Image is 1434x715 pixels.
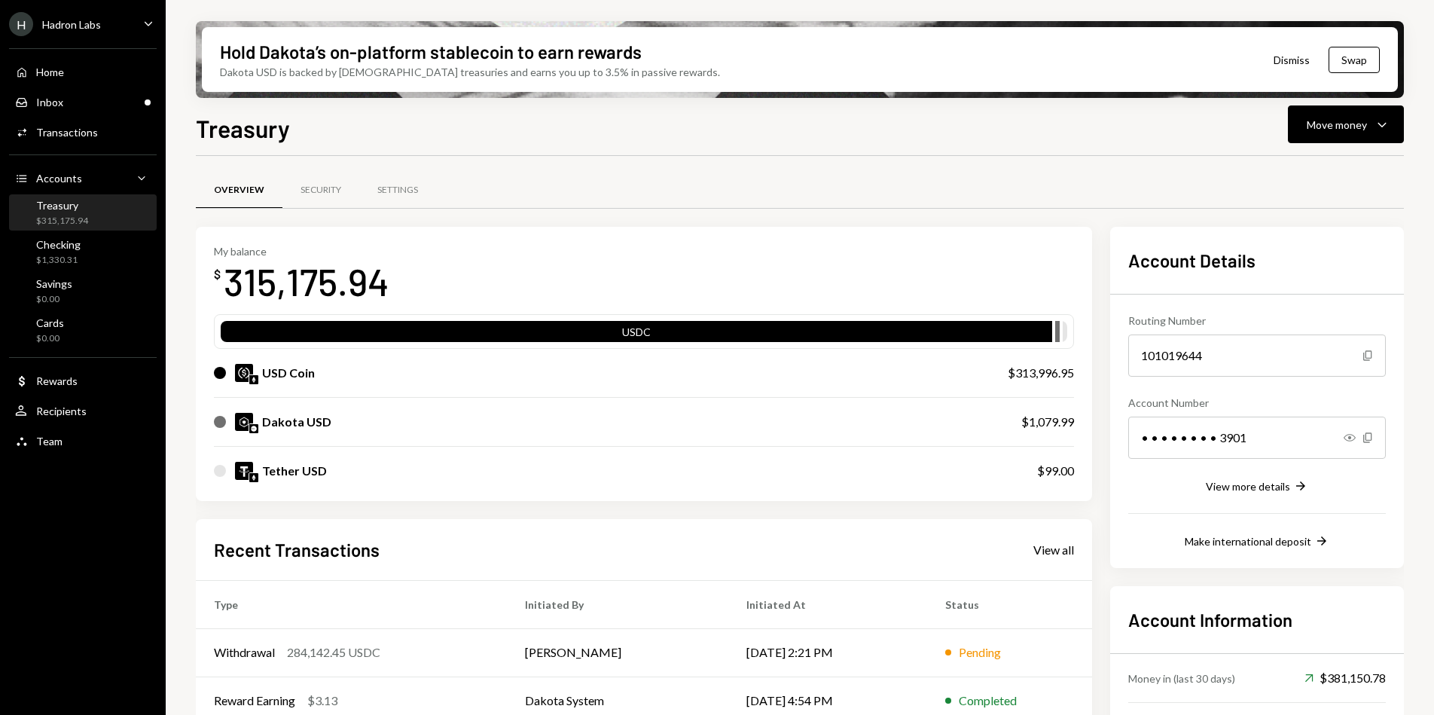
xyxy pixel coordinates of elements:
div: Withdrawal [214,643,275,662]
a: Cards$0.00 [9,312,157,348]
div: Rewards [36,374,78,387]
div: Accounts [36,172,82,185]
img: DKUSD [235,413,253,431]
button: Dismiss [1255,42,1329,78]
td: [PERSON_NAME] [507,628,728,677]
div: Cards [36,316,64,329]
div: $3.13 [307,692,337,710]
div: • • • • • • • • 3901 [1128,417,1386,459]
h1: Treasury [196,113,290,143]
a: Savings$0.00 [9,273,157,309]
div: $1,079.99 [1021,413,1074,431]
a: Overview [196,171,282,209]
div: Routing Number [1128,313,1386,328]
div: Dakota USD is backed by [DEMOGRAPHIC_DATA] treasuries and earns you up to 3.5% in passive rewards. [220,64,720,80]
img: USDC [235,364,253,382]
a: Team [9,427,157,454]
div: Security [301,184,341,197]
div: Account Number [1128,395,1386,411]
h2: Account Details [1128,248,1386,273]
div: 315,175.94 [224,258,389,305]
a: Rewards [9,367,157,394]
a: Home [9,58,157,85]
div: Reward Earning [214,692,295,710]
img: ethereum-mainnet [249,375,258,384]
div: $313,996.95 [1008,364,1074,382]
a: Recipients [9,397,157,424]
div: Team [36,435,63,448]
div: $ [214,267,221,282]
div: $381,150.78 [1304,669,1386,687]
div: USDC [221,324,1052,345]
a: Accounts [9,164,157,191]
img: base-mainnet [249,424,258,433]
h2: Recent Transactions [214,537,380,562]
div: 101019644 [1128,335,1386,377]
div: Tether USD [262,462,327,480]
a: Checking$1,330.31 [9,234,157,270]
div: $0.00 [36,332,64,345]
div: Completed [959,692,1017,710]
div: Treasury [36,199,88,212]
a: View all [1033,541,1074,558]
div: Savings [36,277,72,290]
div: Recipients [36,405,87,417]
div: H [9,12,33,36]
div: Hadron Labs [42,18,101,31]
div: $0.00 [36,293,72,306]
div: View more details [1206,480,1290,493]
td: [DATE] 2:21 PM [728,628,927,677]
a: Treasury$315,175.94 [9,194,157,231]
div: Move money [1307,117,1367,133]
div: Home [36,66,64,78]
div: Transactions [36,126,98,139]
div: Checking [36,238,81,251]
h2: Account Information [1128,607,1386,632]
th: Status [927,580,1092,628]
div: USD Coin [262,364,315,382]
img: ethereum-mainnet [249,473,258,482]
div: Money in (last 30 days) [1128,671,1235,686]
div: View all [1033,542,1074,558]
div: Overview [214,184,264,197]
img: USDT [235,462,253,480]
div: $1,330.31 [36,254,81,267]
th: Initiated At [728,580,927,628]
th: Initiated By [507,580,728,628]
div: Settings [377,184,418,197]
a: Transactions [9,118,157,145]
div: Pending [959,643,1001,662]
button: Move money [1288,105,1404,143]
th: Type [196,580,507,628]
a: Inbox [9,88,157,115]
a: Security [282,171,359,209]
div: Inbox [36,96,63,108]
div: $99.00 [1037,462,1074,480]
div: $315,175.94 [36,215,88,228]
button: Swap [1329,47,1380,73]
div: Dakota USD [262,413,331,431]
div: My balance [214,245,389,258]
div: 284,142.45 USDC [287,643,380,662]
div: Hold Dakota’s on-platform stablecoin to earn rewards [220,39,642,64]
button: View more details [1206,478,1308,495]
div: Make international deposit [1185,535,1311,548]
a: Settings [359,171,436,209]
button: Make international deposit [1185,533,1329,550]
